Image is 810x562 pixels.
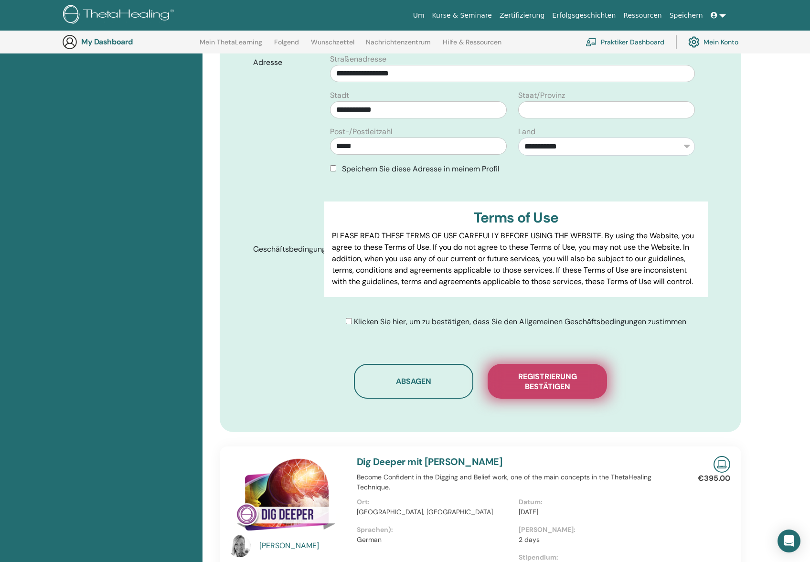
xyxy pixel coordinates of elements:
[688,32,738,53] a: Mein Konto
[518,126,535,138] label: Land
[778,530,800,552] div: Open Intercom Messenger
[366,38,431,53] a: Nachrichtenzentrum
[357,507,513,517] p: [GEOGRAPHIC_DATA], [GEOGRAPHIC_DATA]
[714,456,730,473] img: Live Online Seminar
[274,38,299,53] a: Folgend
[357,472,681,492] p: Become Confident in the Digging and Belief work, one of the main concepts in the ThetaHealing Tec...
[519,535,675,545] p: 2 days
[518,90,565,101] label: Staat/Provinz
[500,371,595,392] span: Registrierung bestätigen
[228,456,345,538] img: Dig Deeper
[63,5,177,26] img: logo.png
[519,507,675,517] p: [DATE]
[332,295,700,444] p: Lor IpsumDolorsi.ame Cons adipisci elits do eiusm tem incid, utl etdol, magnaali eni adminimve qu...
[357,535,513,545] p: German
[311,38,354,53] a: Wunschzettel
[396,376,431,386] span: Absagen
[200,38,262,53] a: Mein ThetaLearning
[586,38,597,46] img: chalkboard-teacher.svg
[81,37,177,46] h3: My Dashboard
[666,7,707,24] a: Speichern
[62,34,77,50] img: generic-user-icon.jpg
[330,53,386,65] label: Straßenadresse
[332,230,700,287] p: PLEASE READ THESE TERMS OF USE CAREFULLY BEFORE USING THE WEBSITE. By using the Website, you agre...
[332,209,700,226] h3: Terms of Use
[357,497,513,507] p: Ort:
[354,364,473,399] button: Absagen
[428,7,496,24] a: Kurse & Seminare
[443,38,501,53] a: Hilfe & Ressourcen
[619,7,665,24] a: Ressourcen
[357,525,513,535] p: Sprachen):
[357,456,502,468] a: Dig Deeper mit [PERSON_NAME]
[342,164,500,174] span: Speichern Sie diese Adresse in meinem Profil
[228,534,251,557] img: default.jpg
[586,32,664,53] a: Praktiker Dashboard
[519,497,675,507] p: Datum:
[688,34,700,50] img: cog.svg
[354,317,686,327] span: Klicken Sie hier, um zu bestätigen, dass Sie den Allgemeinen Geschäftsbedingungen zustimmen
[259,540,348,551] a: [PERSON_NAME]
[330,126,393,138] label: Post-/Postleitzahl
[246,240,324,258] label: Geschäftsbedingungen
[330,90,349,101] label: Stadt
[519,525,675,535] p: [PERSON_NAME]:
[548,7,619,24] a: Erfolgsgeschichten
[488,364,607,399] button: Registrierung bestätigen
[246,53,324,72] label: Adresse
[409,7,428,24] a: Um
[698,473,730,484] p: €395.00
[496,7,548,24] a: Zertifizierung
